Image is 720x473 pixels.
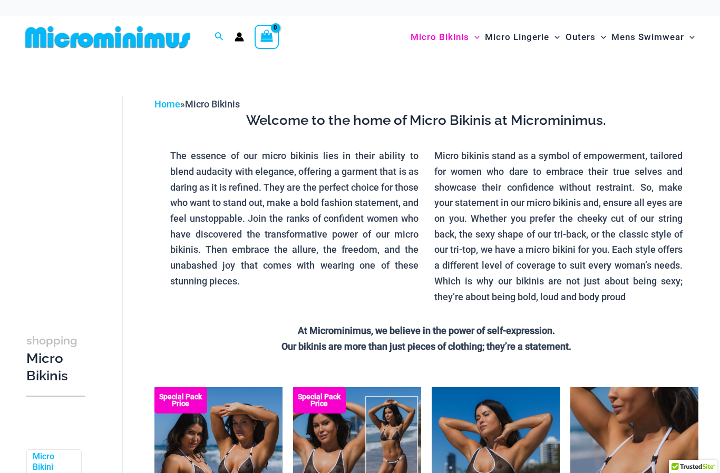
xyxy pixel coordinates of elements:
[684,24,695,51] span: Menu Toggle
[411,24,469,51] span: Micro Bikinis
[235,32,244,42] a: Account icon link
[408,21,482,53] a: Micro BikinisMenu ToggleMenu Toggle
[154,393,207,407] b: Special Pack Price
[26,334,77,347] span: shopping
[611,24,684,51] span: Mens Swimwear
[26,88,121,299] iframe: TrustedSite Certified
[596,24,606,51] span: Menu Toggle
[215,31,224,44] a: Search icon link
[406,19,699,55] nav: Site Navigation
[162,112,690,130] h3: Welcome to the home of Micro Bikinis at Microminimus.
[469,24,480,51] span: Menu Toggle
[21,25,194,49] img: MM SHOP LOGO FLAT
[281,341,571,352] strong: Our bikinis are more than just pieces of clothing; they’re a statement.
[549,24,560,51] span: Menu Toggle
[170,148,419,289] p: The essence of our micro bikinis lies in their ability to blend audacity with elegance, offering ...
[293,393,346,407] b: Special Pack Price
[255,25,279,49] a: View Shopping Cart, empty
[566,24,596,51] span: Outers
[434,148,683,304] p: Micro bikinis stand as a symbol of empowerment, tailored for women who dare to embrace their true...
[298,325,555,336] strong: At Microminimus, we believe in the power of self-expression.
[154,98,240,110] span: »
[563,21,609,53] a: OutersMenu ToggleMenu Toggle
[482,21,562,53] a: Micro LingerieMenu ToggleMenu Toggle
[485,24,549,51] span: Micro Lingerie
[26,331,85,385] h3: Micro Bikinis
[154,98,180,110] a: Home
[185,98,240,110] span: Micro Bikinis
[609,21,697,53] a: Mens SwimwearMenu ToggleMenu Toggle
